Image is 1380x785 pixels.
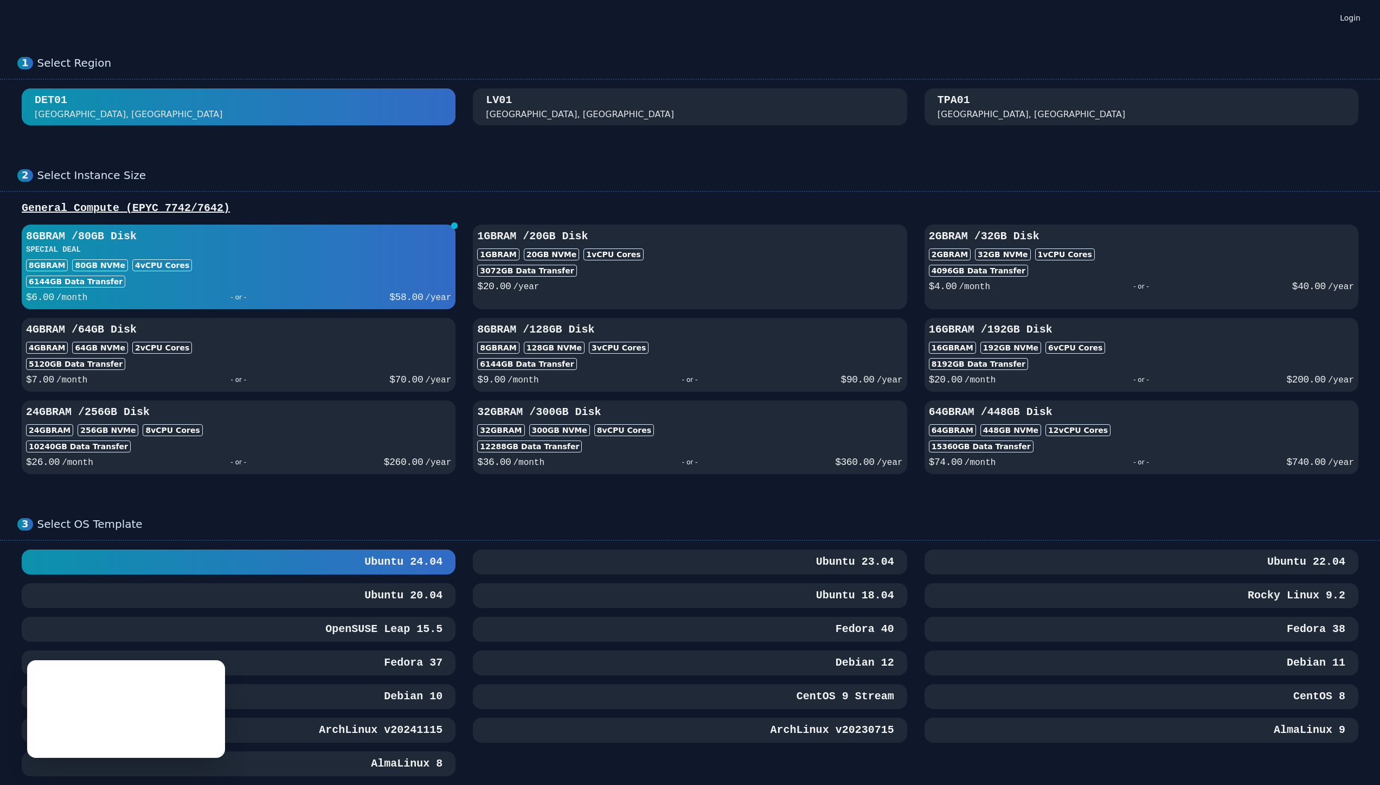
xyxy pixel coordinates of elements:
div: Select OS Template [37,518,1363,531]
span: $ 58.00 [389,292,423,303]
div: TPA01 [938,93,970,108]
div: 3072 GB Data Transfer [477,265,576,277]
div: - or - [87,372,389,387]
h3: Fedora 37 [382,655,442,671]
span: /year [513,282,539,292]
img: Ubuntu 24.04 [35,554,51,570]
img: Ubuntu 23.04 [486,554,502,570]
span: $ 20.00 [477,281,511,292]
img: CentOS 8 [938,688,954,705]
button: DET01 [GEOGRAPHIC_DATA], [GEOGRAPHIC_DATA] [22,88,455,125]
h3: AlmaLinux 9 [1272,723,1345,738]
h3: ArchLinux v20241115 [317,723,442,738]
span: /month [965,375,996,385]
div: 2 [17,169,33,182]
div: 64GB RAM [929,424,976,436]
button: 24GBRAM /256GB Disk24GBRAM256GB NVMe8vCPU Cores10240GB Data Transfer$26.00/month- or -$260.00/year [22,400,455,474]
span: $ 70.00 [389,374,423,385]
div: 300 GB NVMe [529,424,590,436]
span: /year [1328,282,1354,292]
span: /month [965,458,996,468]
button: 8GBRAM /80GB DiskSPECIAL DEAL8GBRAM80GB NVMe4vCPU Cores6144GB Data Transfer$6.00/month- or -$58.0... [22,225,455,309]
h3: Debian 11 [1285,655,1345,671]
img: Debian 11 [938,655,954,671]
span: /year [425,375,451,385]
button: Ubuntu 20.04Ubuntu 20.04 [22,583,455,608]
img: Rocky Linux 9.2 [938,588,954,604]
span: $ 90.00 [841,374,875,385]
div: 16GB RAM [929,342,976,354]
button: AlmaLinux 9AlmaLinux 9 [925,718,1358,743]
button: Debian 10Debian 10 [22,684,455,709]
h3: Debian 10 [382,689,442,704]
span: /month [513,458,544,468]
img: Ubuntu 22.04 [938,554,954,570]
h3: ArchLinux v20230715 [768,723,894,738]
button: 8GBRAM /128GB Disk8GBRAM128GB NVMe3vCPU Cores6144GB Data Transfer$9.00/month- or -$90.00/year [473,318,907,392]
div: 3 vCPU Cores [589,342,649,354]
button: 4GBRAM /64GB Disk4GBRAM64GB NVMe2vCPU Cores5120GB Data Transfer$7.00/month- or -$70.00/year [22,318,455,392]
h3: 8GB RAM / 80 GB Disk [26,229,451,244]
div: 32 GB NVMe [975,248,1031,260]
h3: Ubuntu 18.04 [814,588,894,603]
h3: Ubuntu 22.04 [1265,554,1345,570]
div: 1GB RAM [477,248,519,260]
button: 32GBRAM /300GB Disk32GBRAM300GB NVMe8vCPU Cores12288GB Data Transfer$36.00/month- or -$360.00/year [473,400,907,474]
h3: 1GB RAM / 20 GB Disk [477,229,902,244]
div: - or - [93,455,384,470]
div: 448 GB NVMe [980,424,1041,436]
button: Debian 12Debian 12 [473,650,907,675]
h3: Fedora 40 [833,622,894,637]
h3: OpenSUSE Leap 15.5 [323,622,442,637]
div: 128 GB NVMe [524,342,585,354]
img: AlmaLinux 9 [938,722,954,738]
div: - or - [544,455,835,470]
span: $ 7.00 [26,374,54,385]
div: [GEOGRAPHIC_DATA], [GEOGRAPHIC_DATA] [486,108,674,121]
button: 16GBRAM /192GB Disk16GBRAM192GB NVMe6vCPU Cores8192GB Data Transfer$20.00/month- or -$200.00/year [925,318,1358,392]
div: 192 GB NVMe [980,342,1041,354]
span: /month [56,375,88,385]
span: $ 74.00 [929,457,962,468]
div: 4 vCPU Cores [132,259,192,271]
span: /year [425,458,451,468]
button: ArchLinux v20230715ArchLinux v20230715 [473,718,907,743]
h3: 4GB RAM / 64 GB Disk [26,322,451,337]
img: Ubuntu 18.04 [486,588,502,604]
button: Rocky Linux 9.2Rocky Linux 9.2 [925,583,1358,608]
div: 10240 GB Data Transfer [26,441,131,452]
button: 1GBRAM /20GB Disk1GBRAM20GB NVMe1vCPU Cores3072GB Data Transfer$20.00/year [473,225,907,309]
img: Debian 12 [486,655,502,671]
span: $ 260.00 [384,457,423,468]
button: CentOS 9 StreamCentOS 9 Stream [473,684,907,709]
div: 24GB RAM [26,424,73,436]
button: Ubuntu 24.04Ubuntu 24.04 [22,550,455,575]
h3: 24GB RAM / 256 GB Disk [26,405,451,420]
button: OpenSUSE Leap 15.5 MinimalOpenSUSE Leap 15.5 [22,617,455,642]
button: Fedora 37Fedora 37 [22,650,455,675]
span: /month [56,293,88,303]
button: AlmaLinux 8AlmaLinux 8 [22,751,455,776]
div: [GEOGRAPHIC_DATA], [GEOGRAPHIC_DATA] [35,108,223,121]
span: $ 36.00 [477,457,511,468]
button: CentOS 8CentOS 8 [925,684,1358,709]
div: - or - [996,372,1286,387]
h3: AlmaLinux 8 [369,756,442,771]
span: /year [877,375,903,385]
span: /year [1328,375,1354,385]
div: 2GB RAM [929,248,971,260]
h3: 2GB RAM / 32 GB Disk [929,229,1354,244]
div: 1 [17,57,33,69]
img: Fedora 37 [35,655,51,671]
div: - or - [990,279,1292,294]
img: CentOS 9 Stream [486,688,502,705]
button: TPA01 [GEOGRAPHIC_DATA], [GEOGRAPHIC_DATA] [925,88,1358,125]
a: Login [1338,10,1363,23]
button: LV01 [GEOGRAPHIC_DATA], [GEOGRAPHIC_DATA] [473,88,907,125]
div: - or - [87,290,389,305]
h3: 64GB RAM / 448 GB Disk [929,405,1354,420]
img: AlmaLinux 8 [35,756,51,772]
div: 5120 GB Data Transfer [26,358,125,370]
div: 1 vCPU Cores [1035,248,1095,260]
h3: Ubuntu 24.04 [362,554,442,570]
